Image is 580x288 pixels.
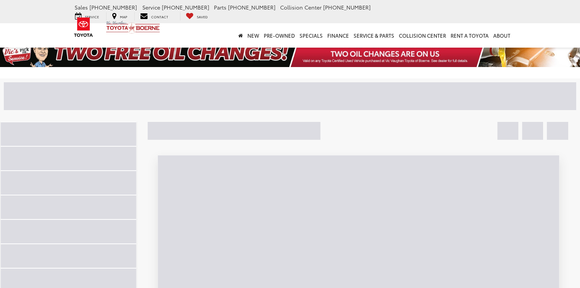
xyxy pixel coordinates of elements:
span: [PHONE_NUMBER] [89,3,137,11]
span: Saved [197,14,208,19]
a: Rent a Toyota [448,23,491,48]
a: Map [106,12,133,21]
a: Home [236,23,245,48]
span: [PHONE_NUMBER] [162,3,209,11]
img: Vic Vaughan Toyota of Boerne [106,21,160,34]
a: Contact [134,12,174,21]
a: New [245,23,261,48]
a: Collision Center [397,23,448,48]
a: Specials [297,23,325,48]
span: Map [120,14,127,19]
a: Service [69,12,105,21]
a: My Saved Vehicles [180,12,214,21]
span: Service [85,14,99,19]
span: Parts [214,3,226,11]
span: Collision Center [280,3,322,11]
a: Finance [325,23,351,48]
a: About [491,23,513,48]
a: Service & Parts: Opens in a new tab [351,23,397,48]
span: Service [142,3,160,11]
span: [PHONE_NUMBER] [228,3,276,11]
a: Pre-Owned [261,23,297,48]
span: [PHONE_NUMBER] [323,3,371,11]
span: Sales [75,3,88,11]
span: Contact [151,14,168,19]
img: Toyota [69,15,98,40]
